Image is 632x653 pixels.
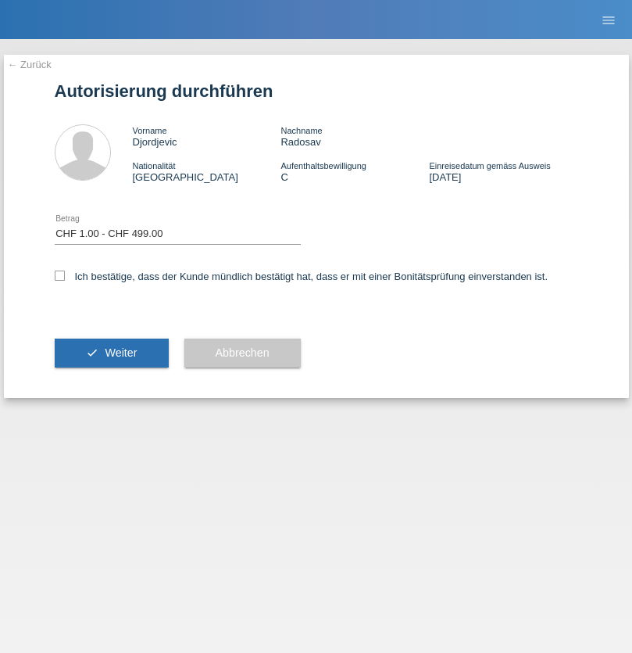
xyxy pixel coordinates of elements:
[55,339,169,368] button: check Weiter
[133,160,281,183] div: [GEOGRAPHIC_DATA]
[55,81,578,101] h1: Autorisierung durchführen
[429,161,550,170] span: Einreisedatum gemäss Ausweis
[133,124,281,148] div: Djordjevic
[280,124,429,148] div: Radosav
[280,160,429,183] div: C
[133,126,167,135] span: Vorname
[280,126,322,135] span: Nachname
[55,271,548,282] label: Ich bestätige, dass der Kunde mündlich bestätigt hat, dass er mit einer Bonitätsprüfung einversta...
[8,59,52,70] a: ← Zurück
[184,339,301,368] button: Abbrechen
[429,160,577,183] div: [DATE]
[133,161,176,170] span: Nationalität
[86,346,98,359] i: check
[593,15,624,24] a: menu
[601,13,616,28] i: menu
[280,161,366,170] span: Aufenthaltsbewilligung
[216,346,270,359] span: Abbrechen
[105,346,137,359] span: Weiter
